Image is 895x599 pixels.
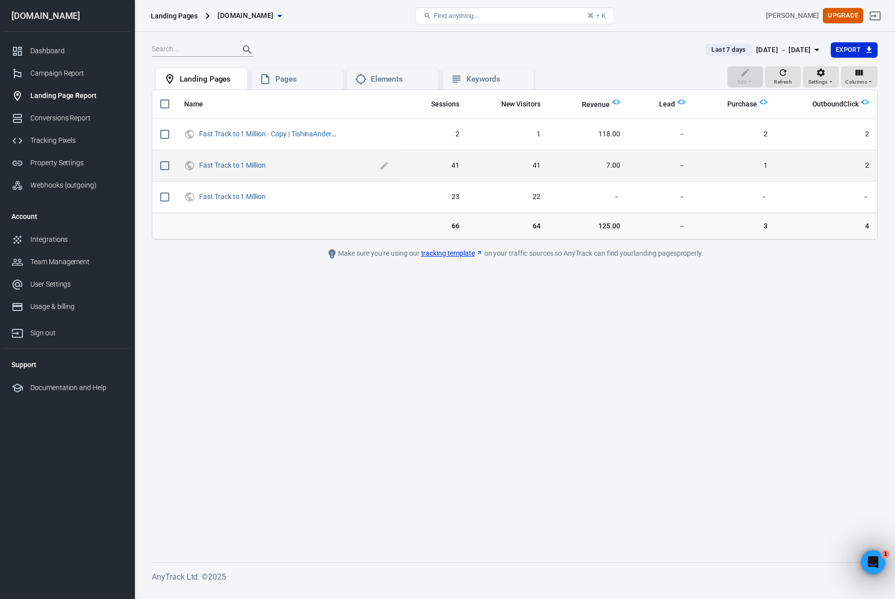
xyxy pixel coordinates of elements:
[408,129,459,139] span: 2
[431,100,459,109] span: Sessions
[3,273,131,296] a: User Settings
[184,160,195,172] svg: UTM & Web Traffic
[582,100,610,110] span: Revenue
[199,130,343,138] a: Fast Track to 1 Million - Copy | TishinaAnderson
[831,42,878,58] button: Export
[371,74,431,85] div: Elements
[199,193,266,200] a: Fast Track to 1 Million
[783,161,869,171] span: 2
[3,353,131,377] li: Support
[218,9,273,22] span: samcart.com
[861,98,869,106] img: Logo
[3,62,131,85] a: Campaign Report
[184,100,203,109] span: Name
[418,100,459,109] span: Sessions
[766,10,819,21] div: Account id: s0CpcGx3
[184,128,195,140] svg: UTM & Web Traffic
[569,99,610,110] span: Total revenue calculated by AnyTrack.
[3,107,131,129] a: Conversions Report
[408,161,459,171] span: 41
[3,40,131,62] a: Dashboard
[501,100,541,109] span: New Visitors
[421,248,483,259] a: tracking template
[235,38,259,62] button: Search
[557,192,620,202] span: －
[701,221,767,231] span: 3
[408,221,459,231] span: 66
[475,129,541,139] span: 1
[582,99,610,110] span: Total revenue calculated by AnyTrack.
[727,100,757,109] span: Purchase
[30,46,123,56] div: Dashboard
[30,279,123,290] div: User Settings
[783,221,869,231] span: 4
[701,161,767,171] span: 1
[199,161,266,169] a: Fast Track to 1 Million
[808,78,828,87] span: Settings
[291,248,739,260] div: Make sure you're using our on your traffic sources so AnyTrack can find your landing pages properly.
[466,74,526,85] div: Keywords
[214,6,285,25] button: [DOMAIN_NAME]
[636,129,685,139] span: －
[3,318,131,344] a: Sign out
[30,301,123,312] div: Usage & billing
[812,100,859,109] span: OutboundClick
[3,152,131,174] a: Property Settings
[275,74,335,85] div: Pages
[677,98,685,106] img: Logo
[845,78,867,87] span: Columns
[152,90,877,239] div: scrollable content
[30,180,123,191] div: Webhooks (outgoing)
[636,192,685,202] span: －
[408,192,459,202] span: 23
[475,221,541,231] span: 64
[475,161,541,171] span: 41
[659,100,675,109] span: Lead
[707,45,750,55] span: Last 7 days
[30,383,123,393] div: Documentation and Help
[701,129,767,139] span: 2
[30,135,123,146] div: Tracking Pixels
[475,192,541,202] span: 22
[184,191,195,203] svg: UTM & Web Traffic
[3,11,131,20] div: [DOMAIN_NAME]
[3,228,131,251] a: Integrations
[841,66,878,88] button: Columns
[30,328,123,338] div: Sign out
[783,129,869,139] span: 2
[774,78,792,87] span: Refresh
[3,251,131,273] a: Team Management
[636,161,685,171] span: －
[765,66,801,88] button: Refresh
[415,7,614,24] button: Find anything...⌘ + K
[783,192,869,202] span: －
[799,100,859,109] span: OutboundClick
[557,221,620,231] span: 125.00
[3,296,131,318] a: Usage & billing
[30,234,123,245] div: Integrations
[488,100,541,109] span: New Visitors
[882,550,890,558] span: 1
[30,91,123,101] div: Landing Page Report
[636,221,685,231] span: －
[30,113,123,123] div: Conversions Report
[587,12,606,19] div: ⌘ + K
[803,66,839,88] button: Settings
[184,100,216,109] span: Name
[30,257,123,267] div: Team Management
[823,8,863,23] button: Upgrade
[30,68,123,79] div: Campaign Report
[151,11,198,21] div: Landing Pages
[30,158,123,168] div: Property Settings
[557,129,620,139] span: 118.00
[863,4,887,28] a: Sign out
[180,74,239,85] div: Landing Pages
[3,85,131,107] a: Landing Page Report
[714,100,757,109] span: Purchase
[152,43,231,56] input: Search...
[3,129,131,152] a: Tracking Pixels
[434,12,479,19] span: Find anything...
[646,100,675,109] span: Lead
[3,174,131,197] a: Webhooks (outgoing)
[760,98,768,106] img: Logo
